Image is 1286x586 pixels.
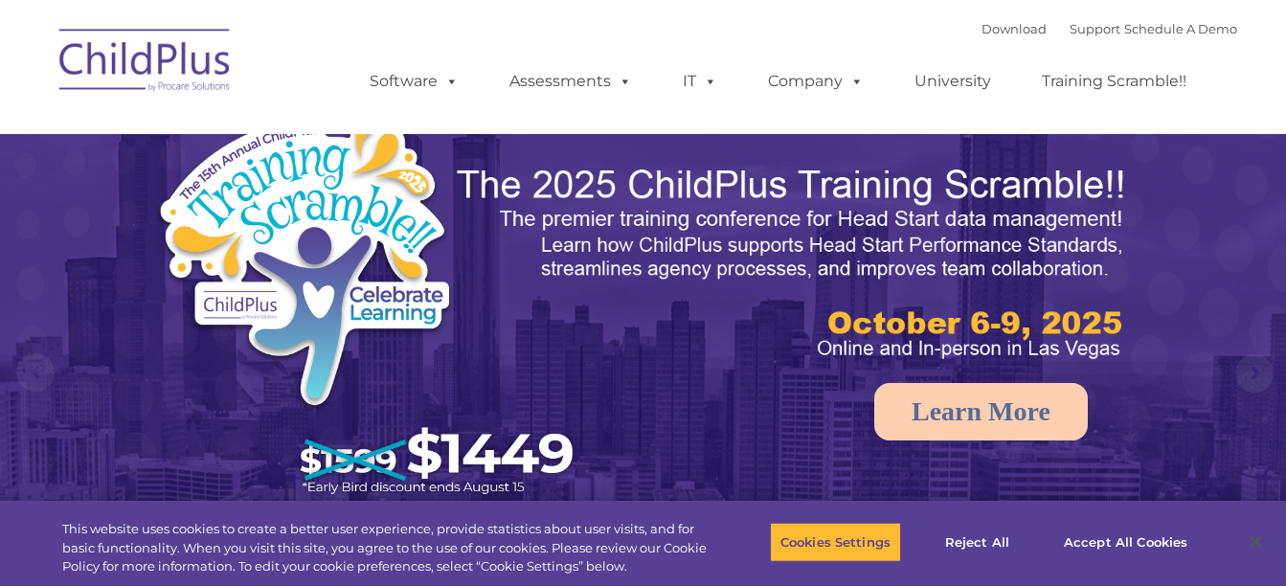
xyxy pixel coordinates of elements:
a: Software [350,62,478,101]
a: Learn More [874,383,1088,440]
button: Accept All Cookies [1053,522,1198,562]
a: University [895,62,1010,101]
a: Assessments [490,62,651,101]
button: Reject All [917,522,1037,562]
button: Cookies Settings [770,522,901,562]
font: | [981,21,1237,36]
button: Close [1234,521,1276,563]
a: Company [749,62,883,101]
a: Schedule A Demo [1124,21,1237,36]
span: Last name [266,126,325,141]
a: Download [981,21,1047,36]
div: This website uses cookies to create a better user experience, provide statistics about user visit... [62,520,708,576]
a: Training Scramble!! [1023,62,1206,101]
a: IT [664,62,736,101]
a: Support [1070,21,1120,36]
img: ChildPlus by Procare Solutions [50,15,241,111]
span: Phone number [266,205,348,219]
